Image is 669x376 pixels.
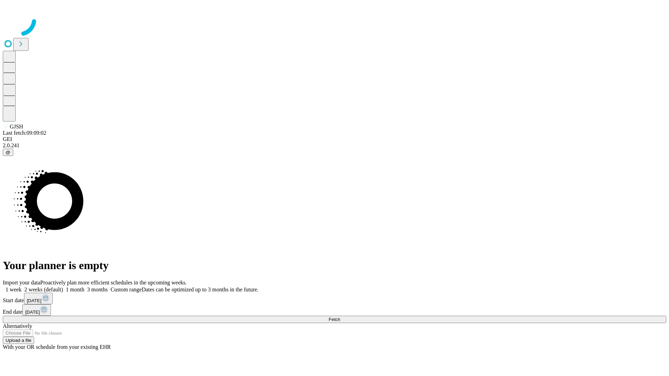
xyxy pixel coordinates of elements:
[3,259,666,272] h1: Your planner is empty
[3,304,666,316] div: End date
[3,136,666,142] div: GEI
[87,287,108,292] span: 3 months
[3,142,666,149] div: 2.0.241
[3,316,666,323] button: Fetch
[22,304,51,316] button: [DATE]
[66,287,84,292] span: 1 month
[40,280,187,285] span: Proactively plan more efficient schedules in the upcoming weeks.
[6,150,10,155] span: @
[27,298,41,303] span: [DATE]
[142,287,259,292] span: Dates can be optimized up to 3 months in the future.
[25,310,40,315] span: [DATE]
[3,280,40,285] span: Import your data
[24,287,63,292] span: 2 weeks (default)
[3,337,34,344] button: Upload a file
[3,149,13,156] button: @
[3,323,32,329] span: Alternatively
[10,124,23,130] span: GJSH
[24,293,53,304] button: [DATE]
[3,130,46,136] span: Last fetch: 09:09:02
[6,287,22,292] span: 1 week
[3,293,666,304] div: Start date
[110,287,141,292] span: Custom range
[329,317,340,322] span: Fetch
[3,344,111,350] span: With your OR schedule from your existing EHR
